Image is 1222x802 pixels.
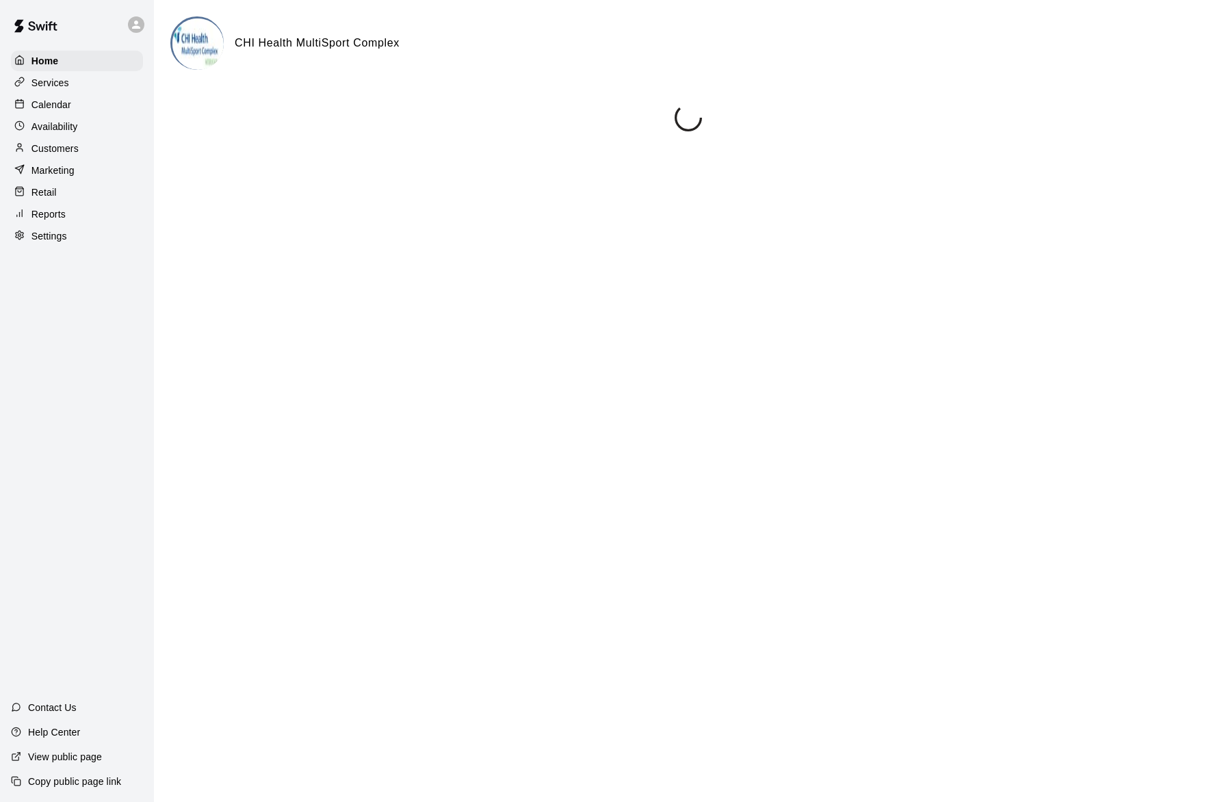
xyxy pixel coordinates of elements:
a: Calendar [11,94,143,115]
h6: CHI Health MultiSport Complex [235,34,400,52]
p: Help Center [28,725,80,739]
p: Customers [31,142,79,155]
p: Marketing [31,164,75,177]
a: Home [11,51,143,71]
p: Availability [31,120,78,133]
p: Contact Us [28,701,77,714]
img: CHI Health MultiSport Complex logo [172,18,224,70]
a: Services [11,73,143,93]
p: Services [31,76,69,90]
a: Retail [11,182,143,203]
a: Customers [11,138,143,159]
p: View public page [28,750,102,764]
p: Home [31,54,59,68]
a: Marketing [11,160,143,181]
p: Copy public page link [28,775,121,788]
p: Calendar [31,98,71,112]
a: Availability [11,116,143,137]
a: Settings [11,226,143,246]
a: Reports [11,204,143,224]
p: Settings [31,229,67,243]
p: Retail [31,185,57,199]
p: Reports [31,207,66,221]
